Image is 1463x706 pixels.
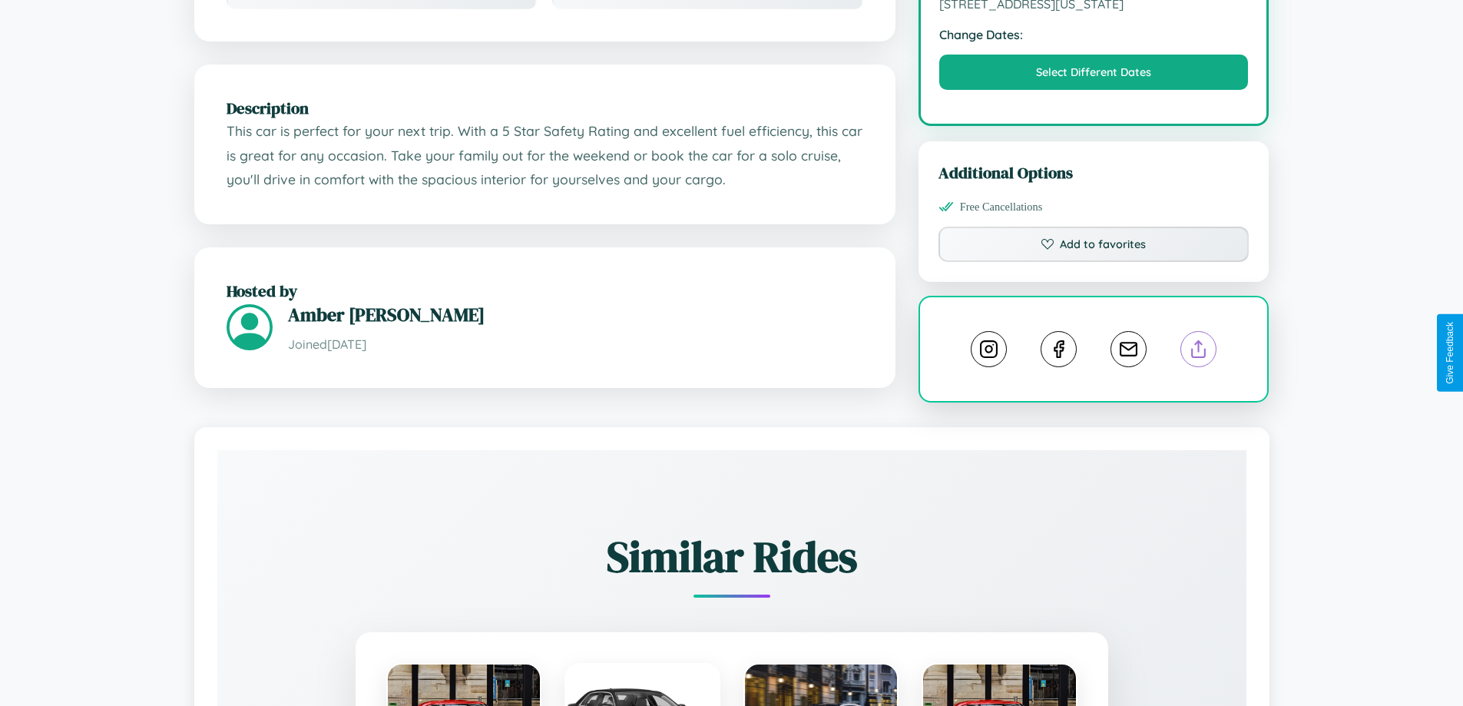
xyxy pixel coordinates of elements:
h3: Additional Options [938,161,1250,184]
strong: Change Dates: [939,27,1249,42]
p: This car is perfect for your next trip. With a 5 Star Safety Rating and excellent fuel efficiency... [227,119,863,192]
div: Give Feedback [1445,322,1455,384]
h3: Amber [PERSON_NAME] [288,302,863,327]
h2: Similar Rides [271,527,1193,586]
button: Add to favorites [938,227,1250,262]
span: Free Cancellations [960,201,1043,214]
h2: Hosted by [227,280,863,302]
h2: Description [227,97,863,119]
p: Joined [DATE] [288,333,863,356]
button: Select Different Dates [939,55,1249,90]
